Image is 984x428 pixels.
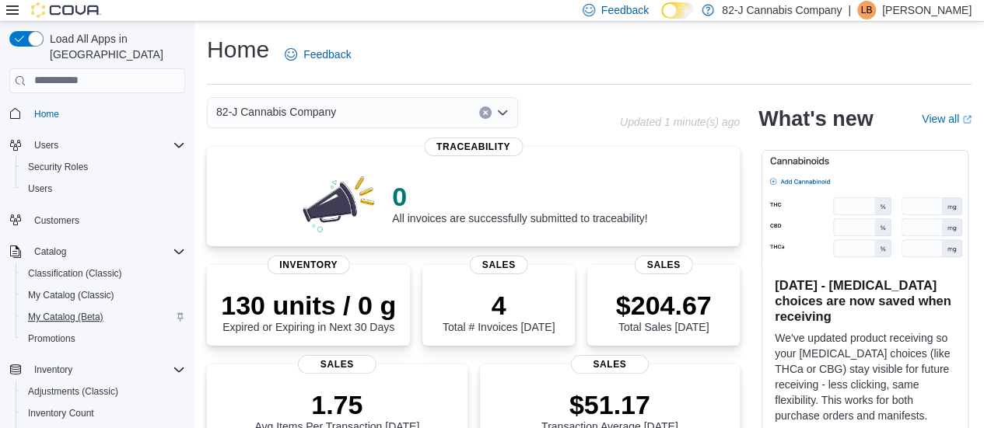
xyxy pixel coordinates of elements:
div: Expired or Expiring in Next 30 Days [221,290,396,333]
p: $204.67 [616,290,712,321]
button: Home [3,103,191,125]
a: Home [28,105,65,124]
span: Security Roles [22,158,185,176]
span: My Catalog (Beta) [28,311,103,323]
span: Home [34,108,59,120]
a: Promotions [22,329,82,348]
p: 4 [443,290,555,321]
span: Adjustments (Classic) [22,382,185,401]
span: My Catalog (Classic) [28,289,114,301]
a: Users [22,179,58,198]
button: Classification (Classic) [16,263,191,284]
button: Promotions [16,328,191,350]
button: Inventory [28,360,79,379]
span: Users [28,183,52,195]
a: View allExternal link [922,113,972,125]
span: Inventory [28,360,185,379]
span: Home [28,104,185,124]
span: Users [22,179,185,198]
span: Inventory Count [22,404,185,423]
div: Total # Invoices [DATE] [443,290,555,333]
div: Lindsay Ballengee [857,1,876,19]
span: Adjustments (Classic) [28,385,118,398]
img: 0 [299,172,380,234]
button: Catalog [28,242,72,261]
p: 0 [392,181,647,212]
p: Updated 1 minute(s) ago [620,116,740,128]
button: My Catalog (Beta) [16,306,191,328]
a: Security Roles [22,158,94,176]
a: My Catalog (Beta) [22,308,110,326]
button: Adjustments (Classic) [16,381,191,402]
button: Users [16,178,191,200]
p: 82-J Cannabis Company [722,1,842,19]
span: Inventory [267,256,350,274]
span: Sales [635,256,693,274]
span: Sales [571,355,649,374]
div: Total Sales [DATE] [616,290,712,333]
span: Users [28,136,185,155]
a: Customers [28,211,86,230]
button: Customers [3,209,191,231]
span: My Catalog (Classic) [22,286,185,304]
h2: What's new [758,106,873,131]
span: Customers [28,211,185,230]
p: 130 units / 0 g [221,290,396,321]
button: Inventory Count [16,402,191,424]
span: My Catalog (Beta) [22,308,185,326]
span: Promotions [22,329,185,348]
button: Open list of options [496,106,509,119]
button: My Catalog (Classic) [16,284,191,306]
a: Feedback [278,39,357,70]
h3: [DATE] - [MEDICAL_DATA] choices are now saved when receiving [775,277,955,324]
span: Sales [470,256,528,274]
span: Promotions [28,332,75,345]
button: Inventory [3,359,191,381]
span: Feedback [303,47,351,62]
a: Inventory Count [22,404,100,423]
p: 1.75 [254,389,419,420]
button: Users [28,136,65,155]
h1: Home [207,34,269,65]
input: Dark Mode [661,2,694,19]
p: | [848,1,851,19]
span: Classification (Classic) [28,267,122,280]
p: [PERSON_NAME] [882,1,972,19]
button: Catalog [3,241,191,263]
span: Catalog [34,245,66,258]
span: Security Roles [28,161,88,173]
button: Clear input [479,106,492,119]
span: Customers [34,214,79,227]
a: Classification (Classic) [22,264,128,283]
span: Inventory Count [28,407,94,419]
span: Users [34,139,58,151]
span: Classification (Classic) [22,264,185,283]
a: My Catalog (Classic) [22,286,121,304]
span: Load All Apps in [GEOGRAPHIC_DATA] [44,31,185,62]
button: Users [3,134,191,156]
span: LB [861,1,873,19]
a: Adjustments (Classic) [22,382,124,401]
svg: External link [962,115,972,124]
div: All invoices are successfully submitted to traceability! [392,181,647,224]
button: Security Roles [16,156,191,178]
span: Feedback [601,2,649,18]
p: $51.17 [541,389,678,420]
span: Inventory [34,364,72,376]
p: We've updated product receiving so your [MEDICAL_DATA] choices (like THCa or CBG) stay visible fo... [775,330,955,423]
span: 82-J Cannabis Company [216,103,336,121]
span: Catalog [28,242,185,261]
span: Sales [298,355,376,374]
span: Traceability [424,137,523,156]
img: Cova [31,2,101,18]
